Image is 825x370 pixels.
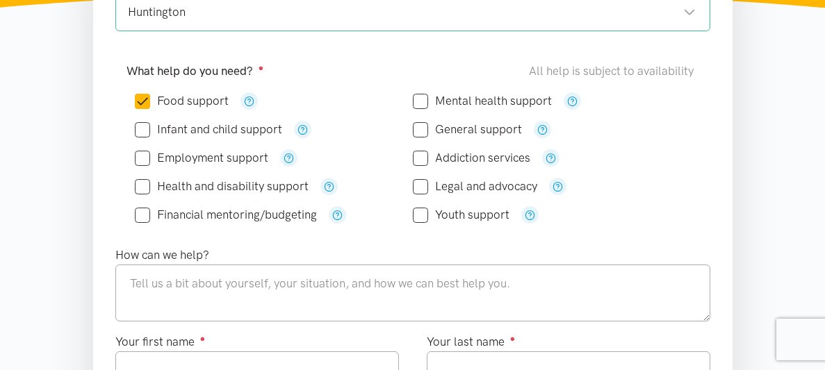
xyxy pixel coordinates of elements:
[115,246,209,264] label: How can we help?
[126,62,264,81] label: What help do you need?
[200,333,206,344] sup: ●
[413,124,522,135] label: General support
[413,95,552,107] label: Mental health support
[413,180,537,192] label: Legal and advocacy
[413,209,509,221] label: Youth support
[135,209,317,221] label: Financial mentoring/budgeting
[135,180,309,192] label: Health and disability support
[135,124,282,135] label: Infant and child support
[115,333,206,351] label: Your first name
[510,333,516,344] sup: ●
[427,333,516,351] label: Your last name
[529,62,699,81] div: All help is subject to availability
[259,62,264,73] sup: ●
[413,152,530,164] label: Addiction services
[128,3,696,22] div: Huntington
[135,152,268,164] label: Employment support
[135,95,229,107] label: Food support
